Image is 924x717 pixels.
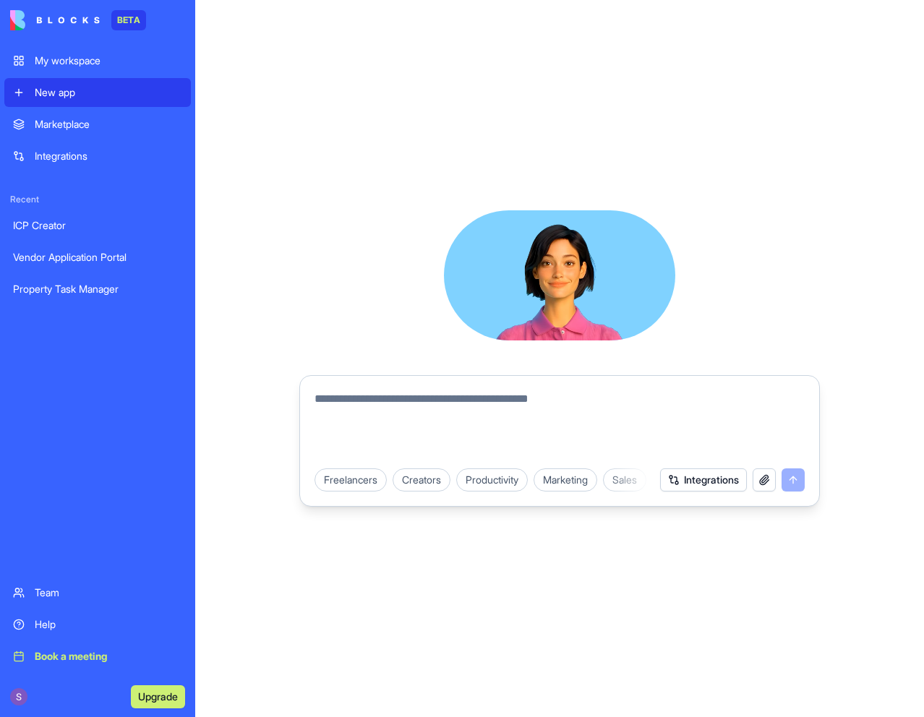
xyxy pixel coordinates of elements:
div: Book a meeting [35,649,182,664]
div: New app [35,85,182,100]
div: Creators [393,468,450,491]
div: Vendor Application Portal [13,250,182,265]
a: Book a meeting [4,642,191,671]
img: ACg8ocIl0FDBqpcwUG5lqjWrYqkfhIlhXtJ8O7fhIgkmRaJ6g3JRDw=s96-c [10,688,27,705]
a: Vendor Application Portal [4,243,191,272]
div: Productivity [456,468,528,491]
button: Upgrade [131,685,185,708]
a: Help [4,610,191,639]
div: Integrations [35,149,182,163]
div: Freelancers [315,468,387,491]
div: Help [35,617,182,632]
div: Marketplace [35,117,182,132]
button: Integrations [660,468,747,491]
div: Marketing [534,468,597,491]
a: Marketplace [4,110,191,139]
div: ICP Creator [13,218,182,233]
a: Property Task Manager [4,275,191,304]
div: My workspace [35,53,182,68]
a: New app [4,78,191,107]
a: BETA [10,10,146,30]
div: BETA [111,10,146,30]
span: Recent [4,194,191,205]
a: Upgrade [131,689,185,703]
div: Team [35,585,182,600]
a: ICP Creator [4,211,191,240]
img: logo [10,10,100,30]
div: Property Task Manager [13,282,182,296]
div: Sales [603,468,646,491]
a: Integrations [4,142,191,171]
a: My workspace [4,46,191,75]
a: Team [4,578,191,607]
